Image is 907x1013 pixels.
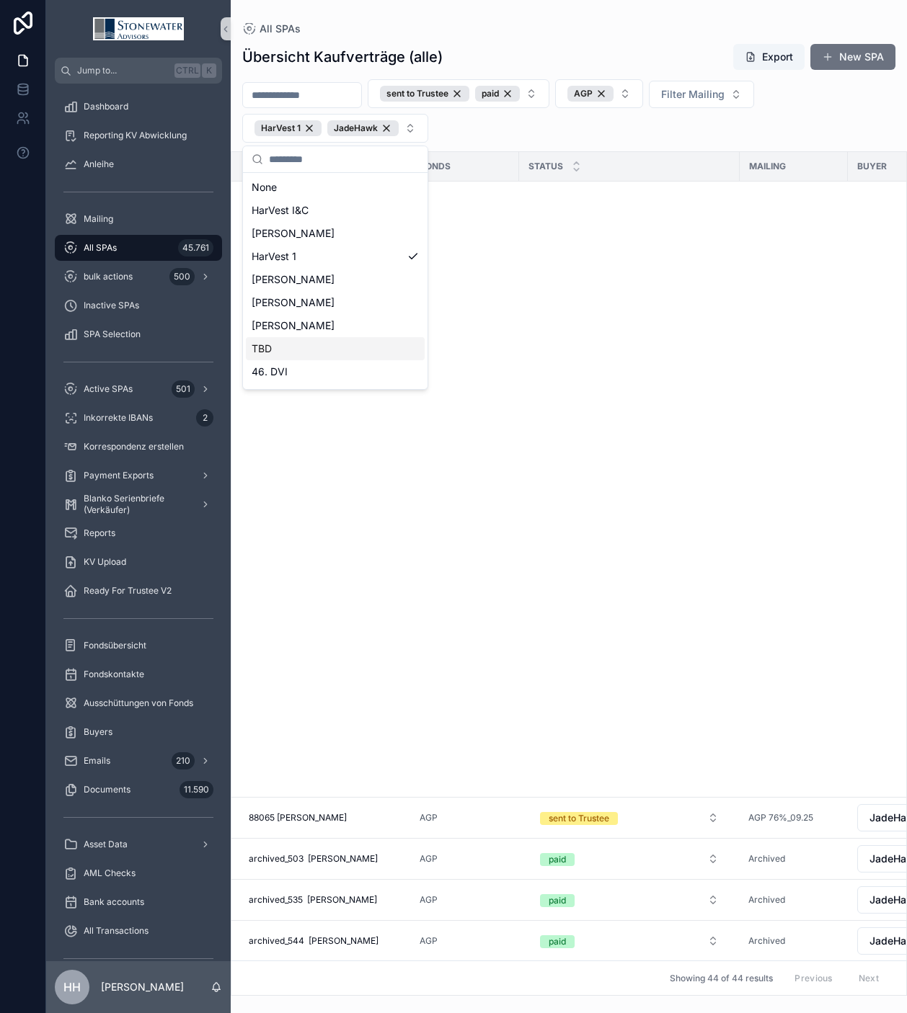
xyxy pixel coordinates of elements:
a: bulk actions500 [55,264,222,290]
div: paid [475,86,520,102]
a: Ausschüttungen von Fonds [55,690,222,716]
a: Reports [55,520,222,546]
span: Ausschüttungen von Fonds [84,697,193,709]
h1: Übersicht Kaufverträge (alle) [242,47,443,67]
a: Emails210 [55,748,222,774]
span: Jump to... [77,65,169,76]
a: Blanko Serienbriefe (Verkäufer) [55,491,222,517]
button: Jump to...CtrlK [55,58,222,84]
span: Showing 44 of 44 results [670,973,773,984]
span: Mailing [749,161,786,172]
div: paid [549,853,566,866]
div: 45.761 [178,239,213,256]
div: 210 [172,752,195,769]
span: AML Checks [84,867,136,879]
button: Select Button [649,81,754,108]
span: TBD [252,342,272,356]
a: Select Button [528,845,731,873]
a: archived_544 [PERSON_NAME] [249,935,402,947]
span: Payment Exports [84,470,154,481]
a: Ready For Trustee V2 [55,578,222,604]
span: STATUS [528,161,563,172]
span: Fonds [420,161,451,172]
button: Select Button [528,928,730,954]
div: 500 [169,268,195,285]
a: Dashboard [55,94,222,120]
span: Dashboard [84,101,128,112]
a: AGP [420,894,510,906]
div: 11.590 [180,781,213,798]
a: AGP 76%_09.25 [748,812,813,824]
span: Asset Data [84,839,128,850]
span: AGP [574,88,593,99]
a: Payment Exports [55,463,222,488]
span: Emails [84,755,110,767]
span: KV Upload [84,556,126,568]
span: Korrespondenz erstellen [84,441,184,452]
a: AGP [420,853,438,865]
span: HH [63,978,81,996]
span: Anleihe [84,159,114,170]
a: Archived [748,853,839,865]
span: 88065 [PERSON_NAME] [249,812,347,824]
span: Archived [748,853,785,865]
a: Mailing [55,206,222,232]
span: Ctrl [174,63,200,78]
span: 46. DVI [252,365,288,379]
a: Documents11.590 [55,777,222,803]
span: Blanko Serienbriefe (Verkäufer) [84,493,189,516]
a: Active SPAs501 [55,376,222,402]
span: HarVest 1 [252,249,296,264]
a: Reporting KV Abwicklung [55,122,222,148]
a: Fondskontakte [55,661,222,687]
div: 501 [172,380,195,398]
a: Archived [748,935,785,947]
span: [PERSON_NAME] [252,295,335,310]
a: Archived [748,894,785,906]
span: archived_544 [PERSON_NAME] [249,935,379,947]
span: All SPAs [84,242,117,254]
span: archived_535 [PERSON_NAME] [249,894,377,906]
span: Inkorrekte IBANs [84,412,153,424]
button: Unselect 50 [567,86,614,102]
span: K [203,65,215,76]
span: HarVest I&C [252,203,309,218]
a: Buyers [55,719,222,745]
span: HarVest 1 [261,122,301,134]
span: All Transactions [84,925,149,937]
button: Select Button [528,805,730,831]
span: 53. DVI [252,388,287,402]
a: Bank accounts [55,889,222,915]
a: Select Button [528,804,731,831]
span: All SPAs [260,22,301,36]
span: Filter Mailing [661,87,725,102]
a: Archived [748,935,839,947]
a: AGP 76%_09.25 [748,812,839,824]
a: All SPAs [242,22,301,36]
a: archived_503 [PERSON_NAME] [249,853,402,865]
a: 88065 [PERSON_NAME] [249,812,402,824]
a: All Transactions [55,918,222,944]
a: AGP [420,935,438,947]
button: Select Button [528,887,730,913]
span: Inactive SPAs [84,300,139,311]
a: Korrespondenz erstellen [55,434,222,460]
span: AGP [420,894,438,906]
a: Fondsübersicht [55,633,222,659]
span: Reporting KV Abwicklung [84,130,187,141]
p: [PERSON_NAME] [101,980,184,994]
span: [PERSON_NAME] [252,226,335,241]
span: Active SPAs [84,383,133,395]
img: App logo [93,17,184,40]
a: AGP [420,812,438,824]
div: paid [549,935,566,948]
a: New SPA [810,44,895,70]
span: Fondsübersicht [84,640,146,651]
span: archived_503 [PERSON_NAME] [249,853,378,865]
div: sent to Trustee [380,86,469,102]
button: Select Button [368,79,549,108]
